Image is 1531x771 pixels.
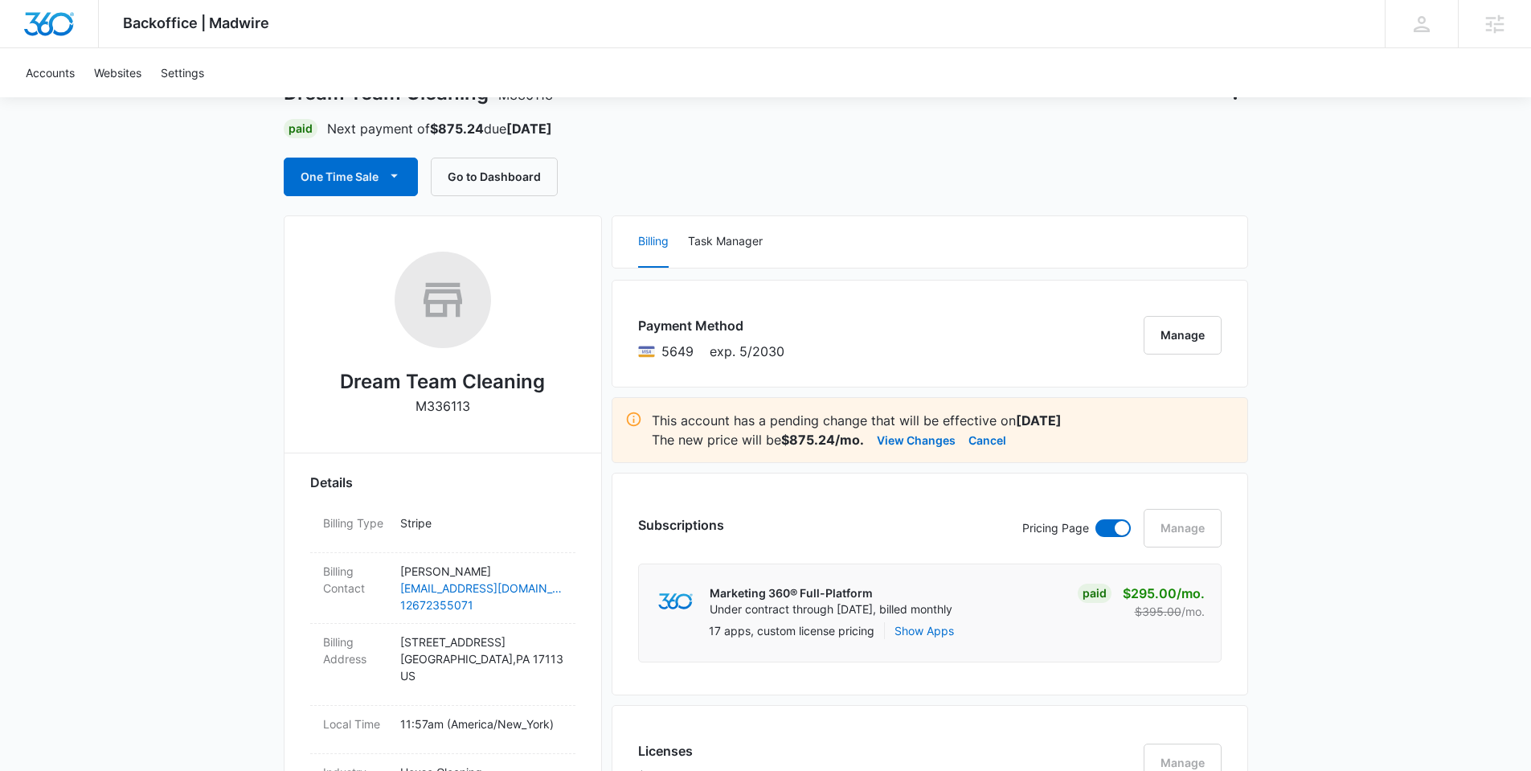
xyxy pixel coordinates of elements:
h3: Subscriptions [638,515,724,535]
p: The new price will be [652,430,864,449]
p: Stripe [400,515,563,531]
p: This account has a pending change that will be effective on [652,411,1234,430]
img: tab_keywords_by_traffic_grey.svg [160,93,173,106]
p: 11:57am ( America/New_York ) [400,716,563,732]
button: View Changes [877,430,956,449]
p: Next payment of due [327,119,552,138]
p: $295.00 [1123,584,1205,603]
strong: $875.24 [430,121,484,137]
button: Manage [1144,316,1222,355]
div: Billing Contact[PERSON_NAME][EMAIL_ADDRESS][DOMAIN_NAME]12672355071 [310,553,575,624]
strong: [DATE] [1016,412,1062,429]
a: Accounts [16,48,84,97]
p: M336113 [415,396,470,416]
button: Cancel [968,430,1006,449]
strong: [DATE] [506,121,552,137]
div: Local Time11:57am (America/New_York) [310,706,575,754]
h3: Licenses [638,741,742,761]
a: Websites [84,48,151,97]
a: Settings [151,48,214,97]
span: /mo. [1177,585,1205,601]
p: Marketing 360® Full-Platform [710,585,952,601]
button: One Time Sale [284,158,418,196]
dt: Local Time [323,716,387,732]
strong: $875.24/mo. [781,432,864,448]
p: Pricing Page [1022,519,1089,537]
div: v 4.0.25 [45,26,79,39]
div: Domain Overview [61,95,144,105]
span: exp. 5/2030 [710,342,784,361]
div: Paid [1078,584,1111,603]
div: Paid [284,119,317,138]
img: marketing360Logo [658,593,693,610]
p: Under contract through [DATE], billed monthly [710,601,952,617]
a: [EMAIL_ADDRESS][DOMAIN_NAME] [400,580,563,597]
img: website_grey.svg [26,42,39,55]
img: tab_domain_overview_orange.svg [43,93,56,106]
p: 17 apps, custom license pricing [709,622,874,639]
dt: Billing Type [323,515,387,531]
div: Billing TypeStripe [310,505,575,553]
p: [STREET_ADDRESS] [GEOGRAPHIC_DATA] , PA 17113 US [400,634,563,684]
button: Show Apps [894,622,954,639]
img: logo_orange.svg [26,26,39,39]
button: Go to Dashboard [431,158,558,196]
span: /mo. [1181,605,1205,618]
button: Billing [638,216,669,268]
a: 12672355071 [400,597,563,613]
dt: Billing Address [323,634,387,667]
p: [PERSON_NAME] [400,563,563,580]
s: $395.00 [1135,605,1181,618]
span: Visa ending with [661,342,694,361]
h3: Payment Method [638,316,784,335]
button: Task Manager [688,216,763,268]
div: Keywords by Traffic [178,95,271,105]
div: Domain: [DOMAIN_NAME] [42,42,177,55]
h2: Dream Team Cleaning [340,367,545,396]
span: Backoffice | Madwire [123,14,269,31]
span: Details [310,473,353,492]
div: Billing Address[STREET_ADDRESS][GEOGRAPHIC_DATA],PA 17113US [310,624,575,706]
dt: Billing Contact [323,563,387,597]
